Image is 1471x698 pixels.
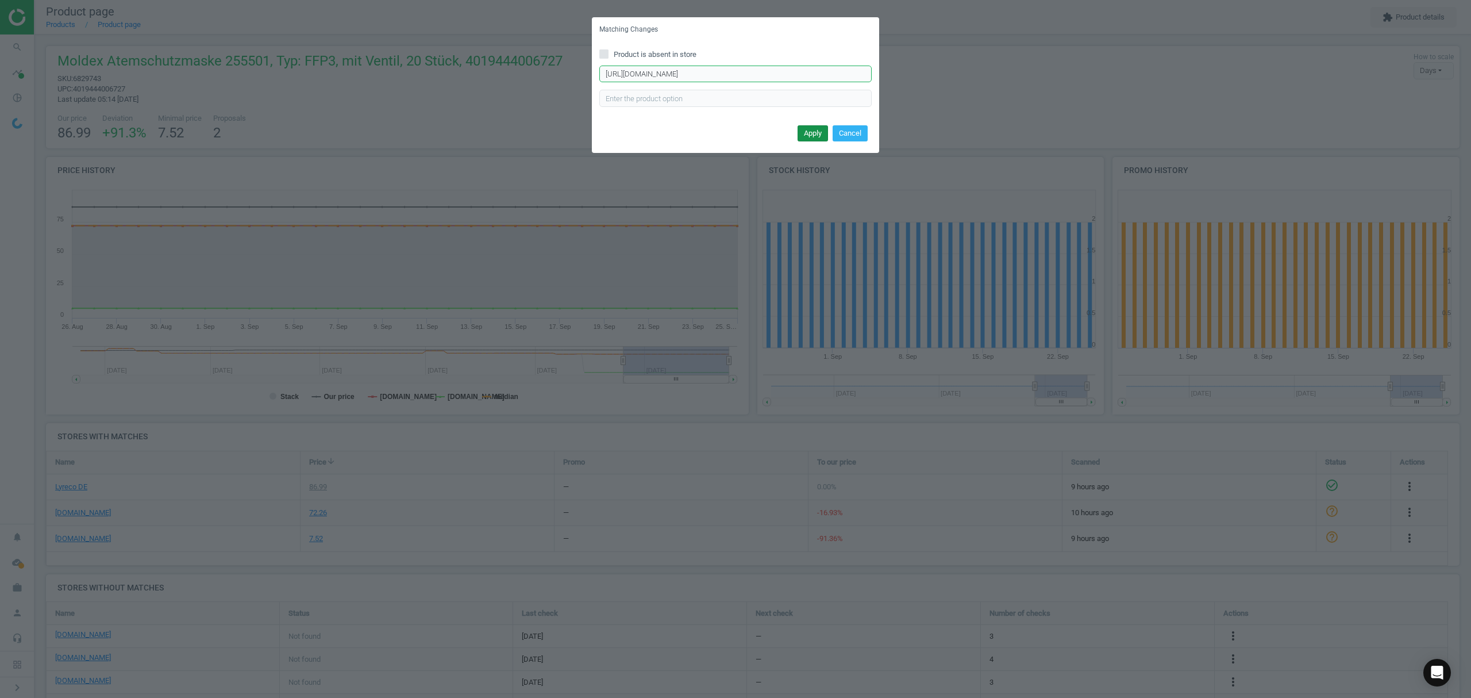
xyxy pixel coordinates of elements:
[798,125,828,141] button: Apply
[599,66,872,83] input: Enter correct product URL
[599,25,658,34] h5: Matching Changes
[1423,659,1451,687] div: Open Intercom Messenger
[599,90,872,107] input: Enter the product option
[611,49,699,60] span: Product is absent in store
[833,125,868,141] button: Cancel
